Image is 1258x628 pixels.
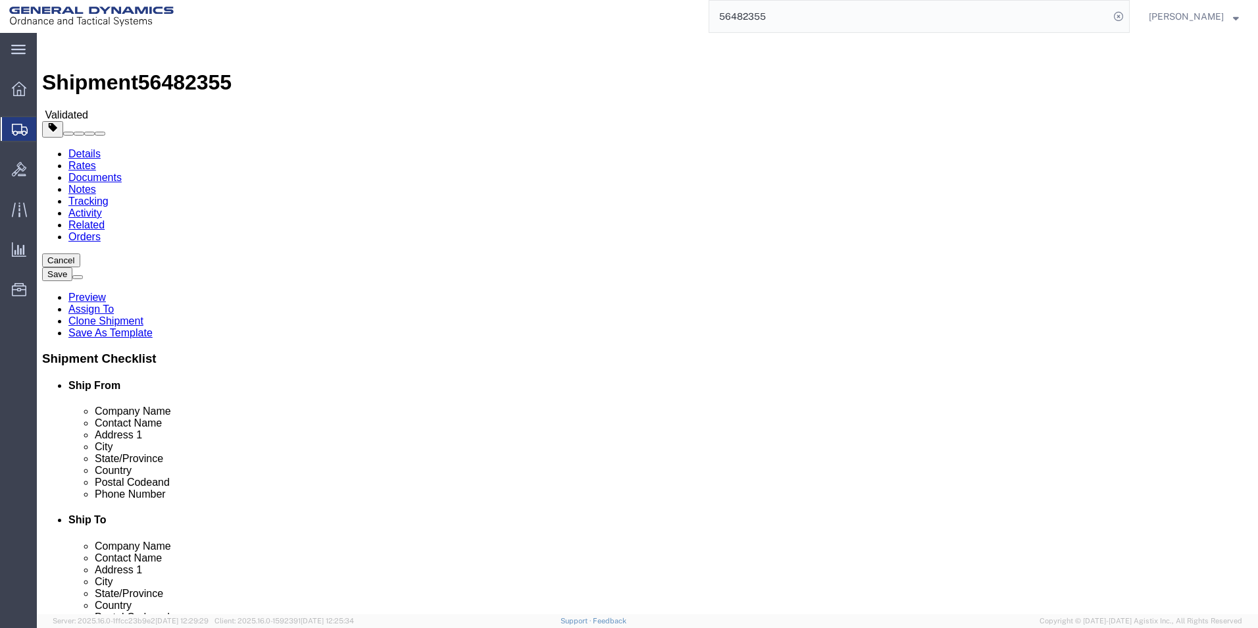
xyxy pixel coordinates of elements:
[561,617,593,625] a: Support
[53,617,209,625] span: Server: 2025.16.0-1ffcc23b9e2
[214,617,354,625] span: Client: 2025.16.0-1592391
[1149,9,1224,24] span: Karyn Mullen
[155,617,209,625] span: [DATE] 12:29:29
[1148,9,1240,24] button: [PERSON_NAME]
[593,617,626,625] a: Feedback
[301,617,354,625] span: [DATE] 12:25:34
[9,7,174,26] img: logo
[37,33,1258,614] iframe: FS Legacy Container
[709,1,1109,32] input: Search for shipment number, reference number
[1040,615,1242,627] span: Copyright © [DATE]-[DATE] Agistix Inc., All Rights Reserved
